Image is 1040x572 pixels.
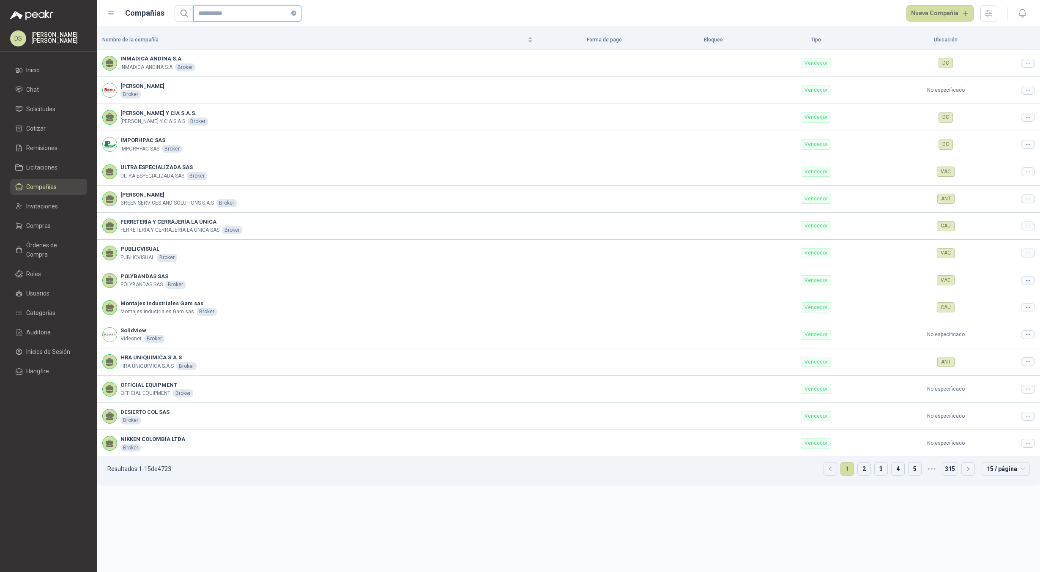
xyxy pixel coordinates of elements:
[222,226,242,234] div: Broker
[120,335,142,343] p: Videonet
[801,85,831,95] div: Vendedor
[939,140,953,150] div: DC
[120,90,141,99] div: Broker
[10,344,87,360] a: Inicios de Sesión
[10,140,87,156] a: Remisiones
[165,281,186,289] div: Broker
[858,463,870,475] a: 2
[10,324,87,340] a: Auditoria
[10,10,53,20] img: Logo peakr
[31,32,87,44] p: [PERSON_NAME] [PERSON_NAME]
[97,30,538,49] th: Nombre de la compañía
[906,5,974,22] a: Nueva Compañía
[937,275,955,285] div: VAC
[801,167,831,177] div: Vendedor
[925,462,939,476] span: •••
[10,120,87,137] a: Cotizar
[173,389,193,397] div: Broker
[671,30,757,49] th: Bloqueo
[756,30,876,49] th: Tipo
[144,335,164,343] div: Broker
[909,463,921,475] a: 5
[188,118,208,126] div: Broker
[925,462,939,476] li: 5 páginas siguientes
[801,330,831,340] div: Vendedor
[26,347,70,356] span: Inicios de Sesión
[120,326,164,335] b: Solidview
[120,444,141,452] div: Broker
[107,466,171,472] p: Resultados: 1 - 15 de 4723
[937,221,955,231] div: CAU
[120,416,141,424] div: Broker
[120,109,208,118] b: [PERSON_NAME] Y CIA S.A.S.
[801,140,831,150] div: Vendedor
[120,63,172,71] p: INMADICA ANDINA S.A
[942,463,958,475] a: 315
[874,462,888,476] li: 3
[120,118,185,126] p: [PERSON_NAME] Y CIA S A S
[10,218,87,234] a: Compras
[120,435,185,443] b: NIKKEN COLOMBIA LTDA
[801,248,831,258] div: Vendedor
[942,462,958,476] li: 315
[10,101,87,117] a: Solicitudes
[197,308,217,316] div: Broker
[824,462,837,476] li: Página anterior
[10,363,87,379] a: Hangfire
[125,7,164,19] h1: Compañías
[937,248,955,258] div: VAC
[801,357,831,367] div: Vendedor
[939,112,953,123] div: DC
[801,302,831,312] div: Vendedor
[801,58,831,68] div: Vendedor
[162,145,182,153] div: Broker
[120,226,219,234] p: FERRETERÍA Y CERRAJERÍA LA ÚNICA SAS
[26,202,58,211] span: Invitaciones
[891,462,905,476] li: 4
[10,82,87,98] a: Chat
[966,466,971,471] span: right
[120,254,154,262] p: PUBLICVISUAL
[26,269,41,279] span: Roles
[982,462,1030,476] div: tamaño de página
[175,63,195,71] div: Broker
[841,463,854,475] a: 1
[801,384,831,394] div: Vendedor
[840,462,854,476] li: 1
[102,36,526,44] span: Nombre de la compañía
[26,182,57,192] span: Compañías
[10,179,87,195] a: Compañías
[26,241,79,259] span: Órdenes de Compra
[881,385,1011,393] p: No especificado
[120,408,170,416] b: DESIERTO COL SAS
[875,463,887,475] a: 3
[26,143,57,153] span: Remisiones
[120,218,242,226] b: FERRETERÍA Y CERRAJERÍA LA ÚNICA
[120,245,177,253] b: PUBLICVISUAL
[120,163,207,172] b: ULTRA ESPECIALIZADA SAS
[26,104,55,114] span: Solicitudes
[892,463,904,475] a: 4
[26,328,51,337] span: Auditoria
[824,463,837,475] button: left
[801,221,831,231] div: Vendedor
[26,124,46,133] span: Cotizar
[801,112,831,123] div: Vendedor
[876,30,1016,49] th: Ubicación
[828,466,833,471] span: left
[937,167,955,177] div: VAC
[26,221,51,230] span: Compras
[10,62,87,78] a: Inicio
[937,357,955,367] div: ANT
[120,172,184,180] p: ULTRA ESPECIALIZADA SAS
[961,462,975,476] li: Página siguiente
[176,362,197,370] div: Broker
[937,302,955,312] div: CAU
[120,272,186,281] b: POLYBANDAS SAS
[120,362,174,370] p: HRA UNIQUIMICA S.A.S
[120,136,182,145] b: IMPORHPAC SAS
[103,83,117,97] img: Company Logo
[801,275,831,285] div: Vendedor
[216,199,237,207] div: Broker
[939,58,953,68] div: DC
